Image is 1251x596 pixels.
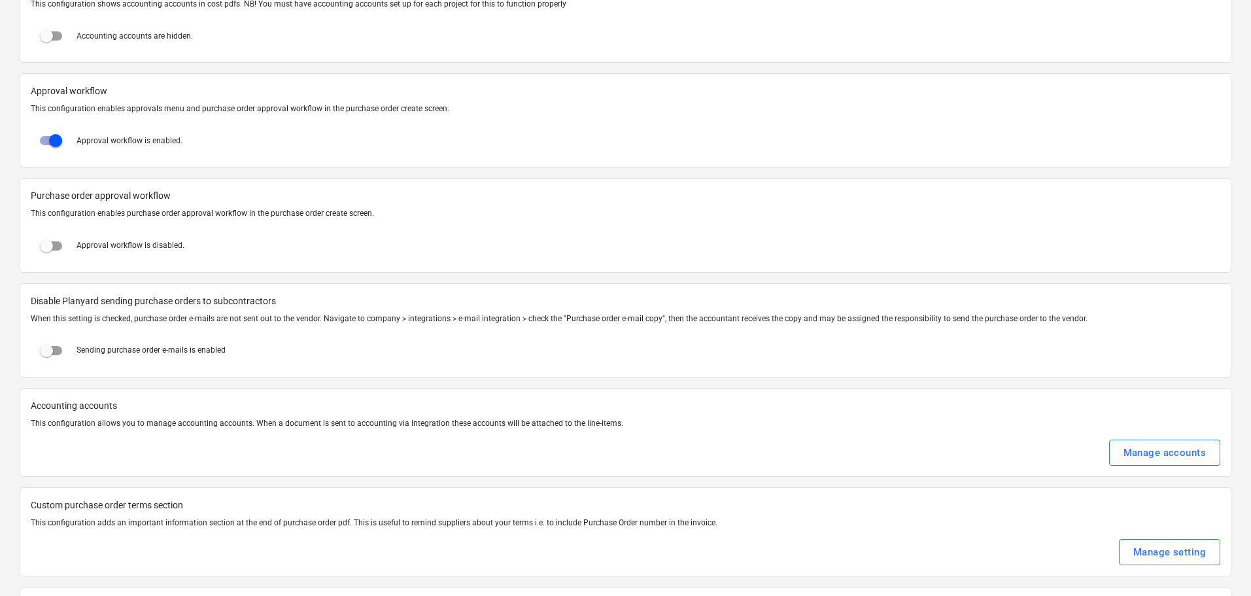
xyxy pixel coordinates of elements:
p: This configuration allows you to manage accounting accounts. When a document is sent to accountin... [31,418,1220,429]
span: Approval workflow [31,84,1220,98]
p: This configuration enables approvals menu and purchase order approval workflow in the purchase or... [31,103,1220,114]
span: Purchase order approval workflow [31,189,1220,203]
span: Disable Planyard sending purchase orders to subcontractors [31,294,1220,308]
iframe: Chat Widget [1186,533,1251,596]
p: Custom purchase order terms section [31,499,1220,512]
p: Accounting accounts are hidden. [77,31,193,42]
div: Manage accounts [1123,444,1206,461]
button: Manage accounts [1109,440,1220,466]
p: Accounting accounts [31,399,1220,413]
p: This configuration adds an important information section at the end of purchase order pdf. This i... [31,517,1220,529]
p: This configuration enables purchase order approval workflow in the purchase order create screen. [31,208,1220,219]
p: Approval workflow is disabled. [77,240,184,251]
p: When this setting is checked, purchase order e-mails are not sent out to the vendor. Navigate to ... [31,313,1220,324]
p: Sending purchase order e-mails is enabled [77,345,226,356]
div: Manage setting [1133,544,1206,561]
button: Manage setting [1119,539,1220,565]
p: Approval workflow is enabled. [77,135,182,147]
